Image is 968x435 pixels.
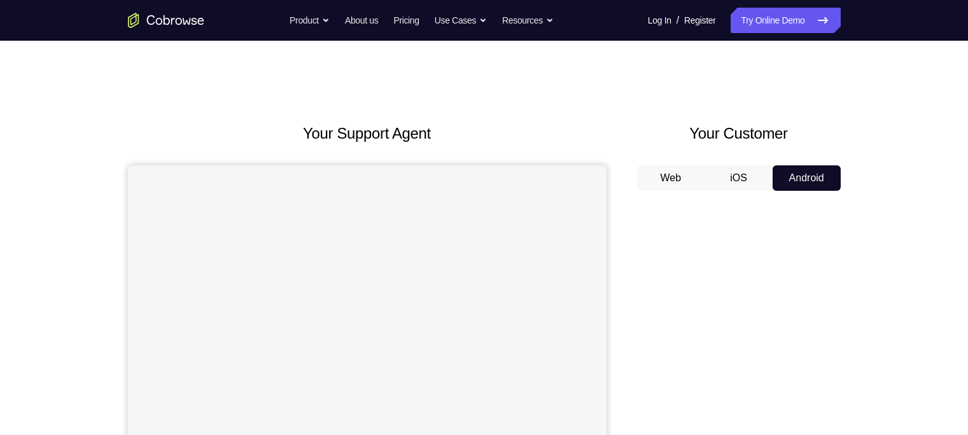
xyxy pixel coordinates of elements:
[648,8,671,33] a: Log In
[677,13,679,28] span: /
[502,8,554,33] button: Resources
[128,122,607,145] h2: Your Support Agent
[637,122,841,145] h2: Your Customer
[290,8,330,33] button: Product
[435,8,487,33] button: Use Cases
[128,13,204,28] a: Go to the home page
[705,165,773,191] button: iOS
[684,8,715,33] a: Register
[345,8,378,33] a: About us
[637,165,705,191] button: Web
[393,8,419,33] a: Pricing
[731,8,840,33] a: Try Online Demo
[773,165,841,191] button: Android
